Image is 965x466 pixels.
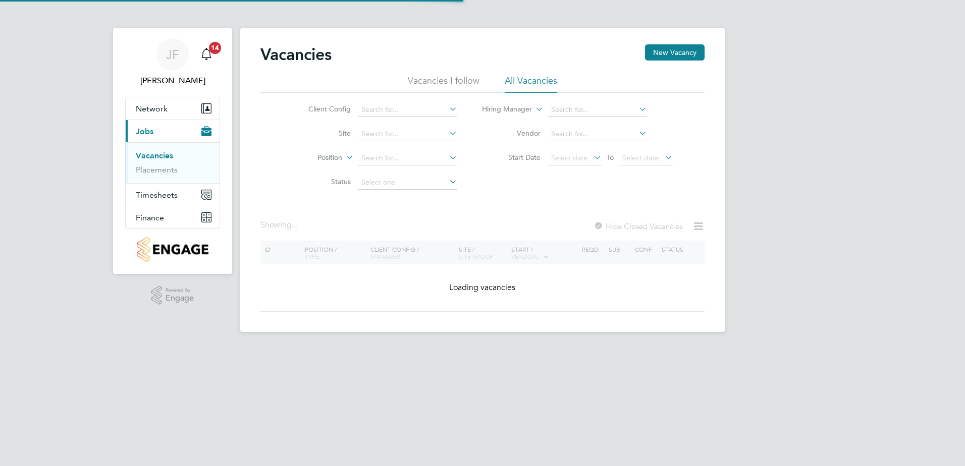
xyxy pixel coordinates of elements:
[482,129,541,138] label: Vendor
[408,75,479,93] li: Vacancies I follow
[126,120,220,142] button: Jobs
[622,153,659,162] span: Select date
[126,97,220,120] button: Network
[505,75,557,93] li: All Vacancies
[645,44,705,61] button: New Vacancy
[474,104,532,114] label: Hiring Manager
[125,38,220,87] a: JF[PERSON_NAME]
[260,220,300,230] div: Showing
[137,237,208,262] img: countryside-properties-logo-retina.png
[136,190,178,200] span: Timesheets
[293,104,351,113] label: Client Config
[136,165,178,174] a: Placements
[604,151,617,164] span: To
[260,44,332,65] h2: Vacancies
[551,153,587,162] span: Select date
[136,213,164,222] span: Finance
[125,75,220,87] span: Joseph Fletcher
[548,127,647,141] input: Search for...
[358,103,457,117] input: Search for...
[292,220,298,230] span: ...
[126,142,220,183] div: Jobs
[293,177,351,186] label: Status
[594,221,682,231] label: Hide Closed Vacancies
[293,129,351,138] label: Site
[166,286,194,295] span: Powered by
[358,176,457,190] input: Select one
[548,103,647,117] input: Search for...
[136,127,153,136] span: Jobs
[482,153,541,162] label: Start Date
[358,151,457,165] input: Search for...
[125,237,220,262] a: Go to home page
[358,127,457,141] input: Search for...
[166,48,179,61] span: JF
[196,38,217,71] a: 14
[136,104,168,113] span: Network
[136,151,173,160] a: Vacancies
[209,42,221,54] span: 14
[113,28,232,274] nav: Main navigation
[126,206,220,228] button: Finance
[126,184,220,206] button: Timesheets
[166,294,194,303] span: Engage
[284,153,342,163] label: Position
[151,286,194,305] a: Powered byEngage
